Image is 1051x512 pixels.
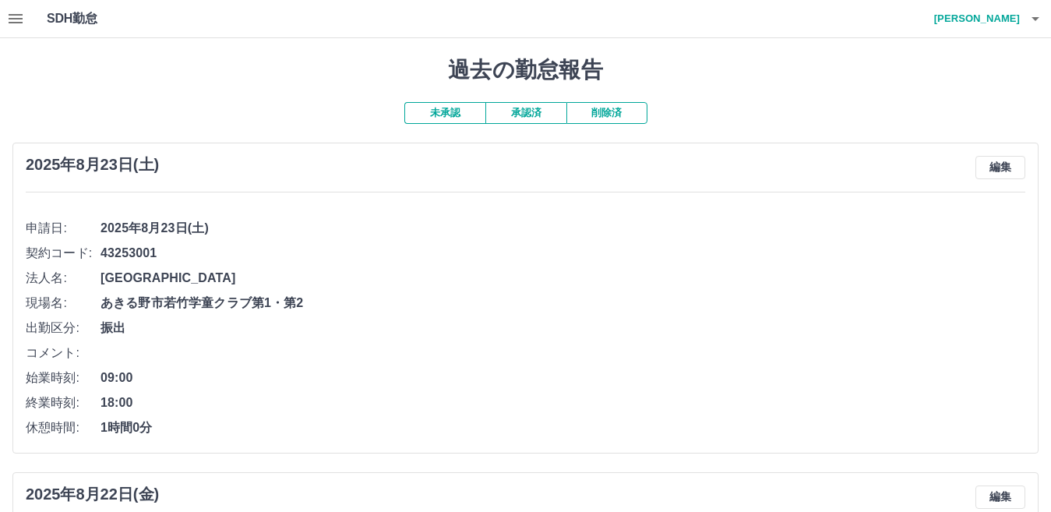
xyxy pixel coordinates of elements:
[101,319,1025,337] span: 振出
[101,294,1025,312] span: あきる野市若竹学童クラブ第1・第2
[101,269,1025,288] span: [GEOGRAPHIC_DATA]
[26,394,101,412] span: 終業時刻:
[975,156,1025,179] button: 編集
[26,344,101,362] span: コメント:
[26,219,101,238] span: 申請日:
[101,394,1025,412] span: 18:00
[26,269,101,288] span: 法人名:
[101,418,1025,437] span: 1時間0分
[101,369,1025,387] span: 09:00
[101,244,1025,263] span: 43253001
[26,418,101,437] span: 休憩時間:
[26,369,101,387] span: 始業時刻:
[26,486,159,503] h3: 2025年8月22日(金)
[101,219,1025,238] span: 2025年8月23日(土)
[404,102,485,124] button: 未承認
[975,486,1025,509] button: 編集
[26,156,159,174] h3: 2025年8月23日(土)
[485,102,566,124] button: 承認済
[26,244,101,263] span: 契約コード:
[26,294,101,312] span: 現場名:
[26,319,101,337] span: 出勤区分:
[566,102,647,124] button: 削除済
[12,57,1039,83] h1: 過去の勤怠報告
